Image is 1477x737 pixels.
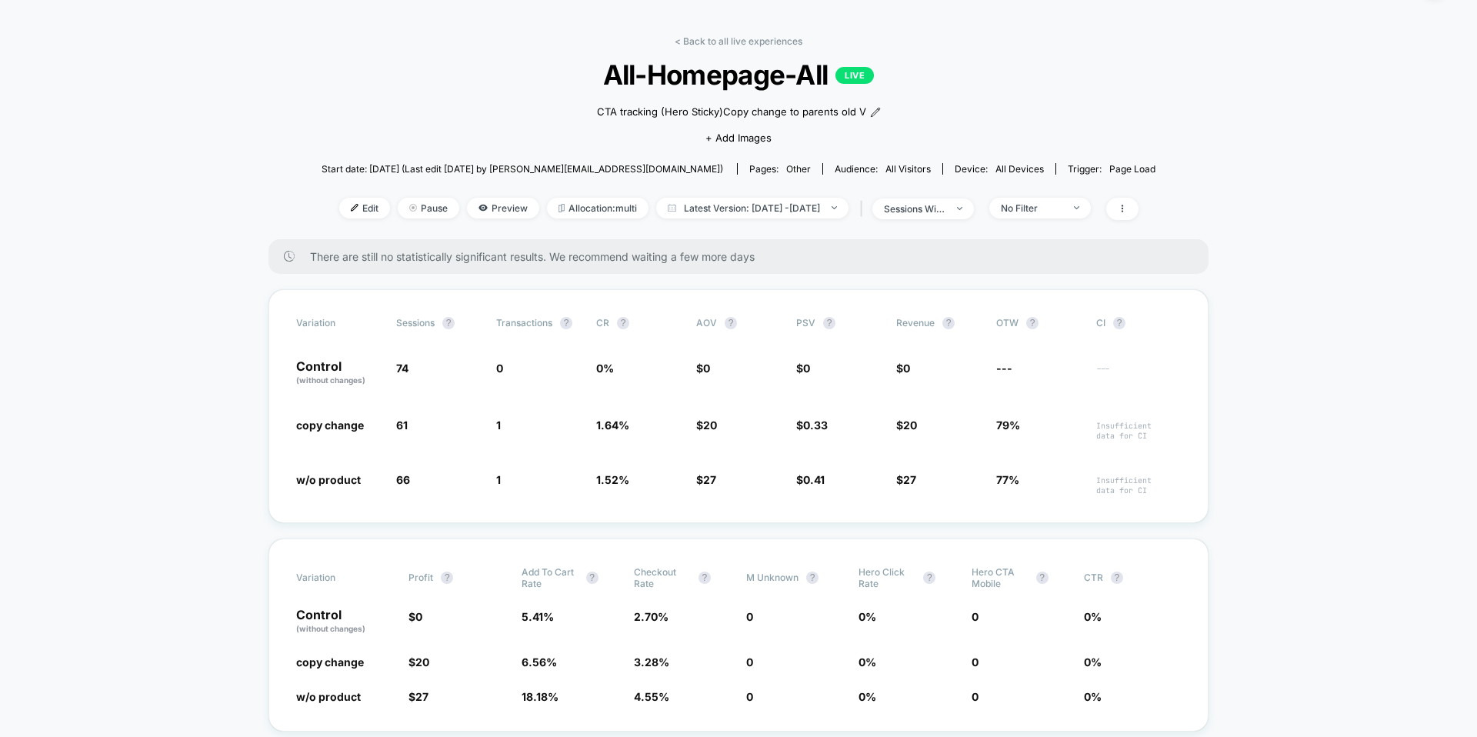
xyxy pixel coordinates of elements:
span: Start date: [DATE] (Last edit [DATE] by [PERSON_NAME][EMAIL_ADDRESS][DOMAIN_NAME]) [322,163,723,175]
span: Insufficient data for CI [1096,475,1181,495]
span: + Add Images [705,132,772,144]
span: $ [896,473,916,486]
span: Variation [296,566,381,589]
span: 2.70 % [634,610,668,623]
span: 0 [803,362,810,375]
button: ? [1036,572,1049,584]
span: --- [1096,364,1181,386]
span: Hero CTA mobile [972,566,1029,589]
span: 0 % [859,655,876,669]
span: $ [408,655,429,669]
span: $ [696,473,716,486]
span: Transactions [496,317,552,328]
span: CR [596,317,609,328]
span: all devices [995,163,1044,175]
span: 0 % [1084,690,1102,703]
span: 0 % [859,690,876,703]
button: ? [1026,317,1039,329]
span: $ [408,690,428,703]
button: ? [442,317,455,329]
span: 0 % [859,610,876,623]
span: Insufficient data for CI [1096,421,1181,441]
span: $ [696,362,710,375]
span: 0 [972,655,979,669]
span: CTA tracking (Hero Sticky)Copy change to parents old V [597,105,866,120]
span: Edit [339,198,390,218]
span: There are still no statistically significant results. We recommend waiting a few more days [310,250,1178,263]
span: 27 [703,473,716,486]
span: 6.56 % [522,655,557,669]
span: 20 [415,655,429,669]
span: w/o product [296,690,361,703]
span: Page Load [1109,163,1155,175]
button: ? [617,317,629,329]
span: 0 [496,362,503,375]
span: 0 [746,690,753,703]
img: end [409,204,417,212]
button: ? [586,572,598,584]
span: 77% [996,473,1019,486]
span: 20 [903,419,917,432]
span: 1.64 % [596,419,629,432]
span: 0 [972,610,979,623]
span: Allocation: multi [547,198,648,218]
span: $ [896,419,917,432]
img: end [1074,206,1079,209]
button: ? [725,317,737,329]
span: CTR [1084,572,1103,583]
span: Profit [408,572,433,583]
img: end [832,206,837,209]
span: All Visitors [885,163,931,175]
div: sessions with impression [884,203,945,215]
span: All-Homepage-All [363,58,1113,91]
span: PSV [796,317,815,328]
span: w/o product [296,473,361,486]
span: Add To Cart Rate [522,566,578,589]
span: M Unknown [746,572,799,583]
span: $ [796,362,810,375]
span: Hero click rate [859,566,915,589]
button: ? [823,317,835,329]
span: 0 [415,610,422,623]
span: | [856,198,872,220]
button: ? [1111,572,1123,584]
span: Checkout Rate [634,566,691,589]
span: 18.18 % [522,690,558,703]
button: ? [942,317,955,329]
span: $ [796,473,825,486]
span: OTW [996,317,1081,329]
span: 74 [396,362,408,375]
span: (without changes) [296,375,365,385]
span: 0 [746,610,753,623]
button: ? [1113,317,1125,329]
button: ? [806,572,819,584]
img: calendar [668,204,676,212]
span: 20 [703,419,717,432]
button: ? [923,572,935,584]
span: 1.52 % [596,473,629,486]
span: 0 [703,362,710,375]
span: $ [696,419,717,432]
span: Variation [296,317,381,329]
span: 61 [396,419,408,432]
p: Control [296,360,381,386]
button: ? [560,317,572,329]
div: No Filter [1001,202,1062,214]
span: 27 [415,690,428,703]
span: 0 [903,362,910,375]
span: 5.41 % [522,610,554,623]
span: Sessions [396,317,435,328]
span: 66 [396,473,410,486]
span: AOV [696,317,717,328]
span: Latest Version: [DATE] - [DATE] [656,198,849,218]
span: 0 [746,655,753,669]
img: end [957,207,962,210]
span: Device: [942,163,1055,175]
span: copy change [296,419,364,432]
div: Trigger: [1068,163,1155,175]
div: Pages: [749,163,811,175]
span: 79% [996,419,1020,432]
span: Preview [467,198,539,218]
span: $ [896,362,910,375]
span: Pause [398,198,459,218]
